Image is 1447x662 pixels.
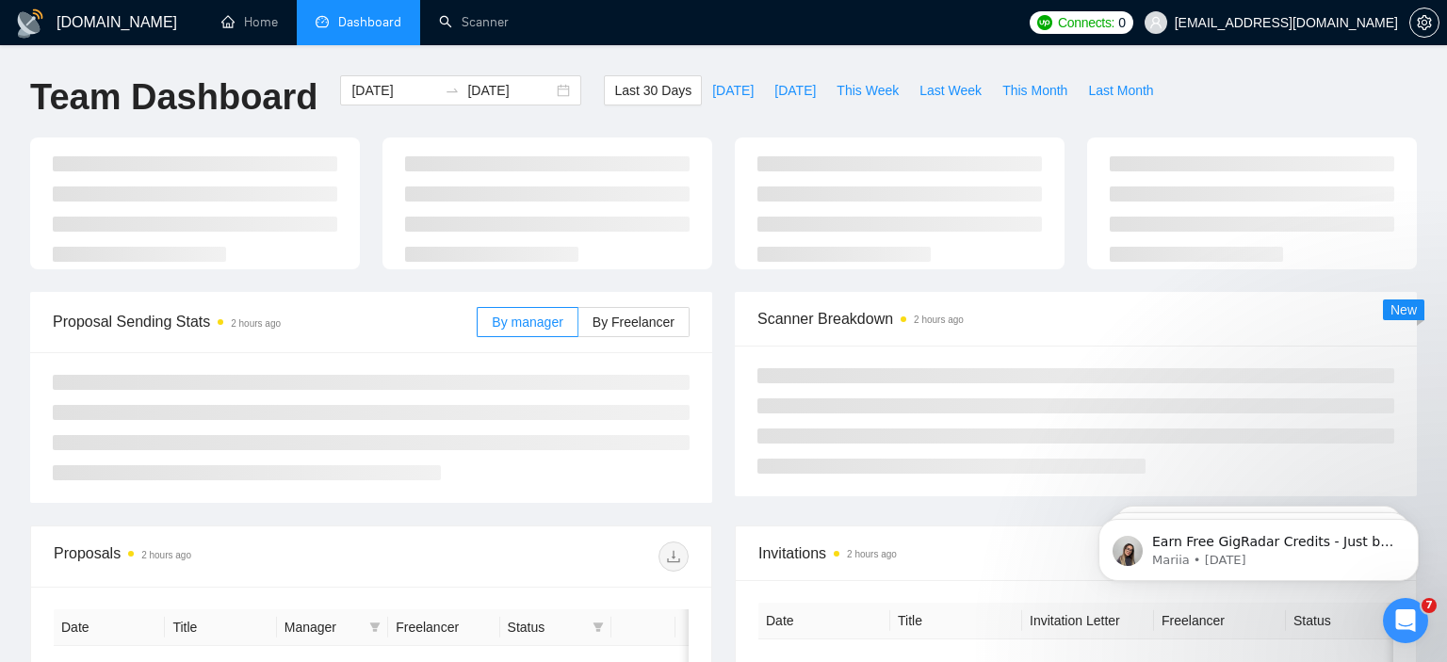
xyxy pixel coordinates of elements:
span: filter [369,622,381,633]
span: dashboard [316,15,329,28]
a: homeHome [221,14,278,30]
span: Last 30 Days [614,80,691,101]
span: Dashboard [338,14,401,30]
span: 7 [1422,598,1437,613]
time: 2 hours ago [141,550,191,560]
th: Date [758,603,890,639]
span: 0 [1118,12,1126,33]
th: Freelancer [388,609,499,646]
h1: Team Dashboard [30,75,317,120]
span: Last Week [919,80,982,101]
span: user [1149,16,1162,29]
span: Connects: [1058,12,1114,33]
th: Invitation Letter [1022,603,1154,639]
iframe: Intercom live chat [1383,598,1428,643]
time: 2 hours ago [914,315,964,325]
span: Proposal Sending Stats [53,310,477,333]
span: to [445,83,460,98]
span: setting [1410,15,1439,30]
button: Last Week [909,75,992,105]
th: Freelancer [1154,603,1286,639]
span: By Freelancer [593,315,675,330]
span: Status [508,617,585,638]
input: Start date [351,80,437,101]
button: Last 30 Days [604,75,702,105]
button: [DATE] [702,75,764,105]
span: [DATE] [774,80,816,101]
input: End date [467,80,553,101]
th: Manager [277,609,388,646]
img: upwork-logo.png [1037,15,1052,30]
span: Last Month [1088,80,1153,101]
time: 2 hours ago [231,318,281,329]
span: Invitations [758,541,1393,565]
a: setting [1409,15,1439,30]
span: Scanner Breakdown [757,307,1394,331]
span: [DATE] [712,80,754,101]
th: Title [890,603,1022,639]
span: New [1390,302,1417,317]
iframe: Intercom notifications message [1070,479,1447,611]
button: This Month [992,75,1078,105]
span: By manager [492,315,562,330]
button: [DATE] [764,75,826,105]
span: swap-right [445,83,460,98]
span: Manager [285,617,362,638]
span: filter [593,622,604,633]
a: searchScanner [439,14,509,30]
button: Last Month [1078,75,1163,105]
th: Title [165,609,276,646]
th: Status [1286,603,1418,639]
span: This Month [1002,80,1067,101]
time: 2 hours ago [847,549,897,559]
div: Proposals [54,541,371,572]
button: setting [1409,8,1439,38]
span: filter [589,613,608,641]
span: filter [366,613,384,641]
img: logo [15,8,45,39]
button: This Week [826,75,909,105]
th: Date [54,609,165,646]
span: This Week [837,80,899,101]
